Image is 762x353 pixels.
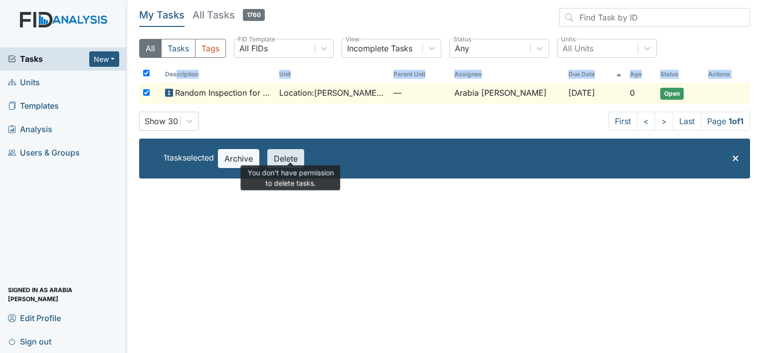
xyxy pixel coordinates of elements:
[450,83,565,104] td: Arabia [PERSON_NAME]
[218,149,259,168] button: Archive
[139,8,185,22] h5: My Tasks
[655,112,673,131] a: >
[393,87,446,99] span: —
[637,112,655,131] a: <
[608,112,637,131] a: First
[8,75,40,90] span: Units
[656,66,704,83] th: Toggle SortBy
[660,88,684,100] span: Open
[8,287,119,302] span: Signed in as Arabia [PERSON_NAME]
[161,39,195,58] button: Tasks
[89,51,119,67] button: New
[450,66,565,83] th: Assignee
[563,42,593,54] div: All Units
[8,122,52,137] span: Analysis
[8,53,89,65] a: Tasks
[139,39,162,58] button: All
[240,166,340,190] div: You don't have permission to delete tasks.
[243,9,265,21] span: 1760
[701,112,750,131] span: Page
[8,98,59,114] span: Templates
[195,39,226,58] button: Tags
[732,150,740,165] span: ×
[161,66,275,83] th: Toggle SortBy
[145,115,178,127] div: Show 30
[704,66,750,83] th: Actions
[239,42,268,54] div: All FIDs
[8,310,61,326] span: Edit Profile
[559,8,750,27] input: Find Task by ID
[630,88,635,98] span: 0
[565,66,626,83] th: Toggle SortBy
[192,8,265,22] h5: All Tasks
[164,153,214,163] span: 1 task selected
[8,145,80,161] span: Users & Groups
[8,334,51,349] span: Sign out
[626,66,656,83] th: Toggle SortBy
[143,70,150,76] input: Toggle All Rows Selected
[389,66,450,83] th: Toggle SortBy
[608,112,750,131] nav: task-pagination
[673,112,701,131] a: Last
[275,66,389,83] th: Toggle SortBy
[175,87,271,99] span: Random Inspection for Afternoon
[569,88,595,98] span: [DATE]
[347,42,412,54] div: Incomplete Tasks
[139,39,226,58] div: Type filter
[279,87,385,99] span: Location : [PERSON_NAME] House
[267,149,304,168] button: Delete
[455,42,469,54] div: Any
[729,116,744,126] strong: 1 of 1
